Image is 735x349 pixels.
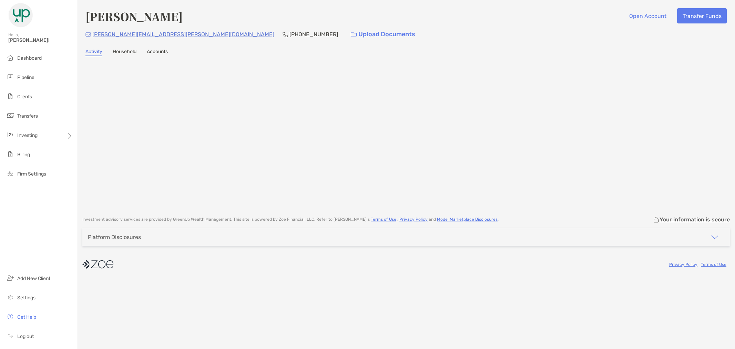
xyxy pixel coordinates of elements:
[6,73,14,81] img: pipeline icon
[17,132,38,138] span: Investing
[701,262,726,267] a: Terms of Use
[17,152,30,158] span: Billing
[6,111,14,120] img: transfers icon
[399,217,428,222] a: Privacy Policy
[17,55,42,61] span: Dashboard
[351,32,357,37] img: button icon
[82,217,499,222] p: Investment advisory services are provided by GreenUp Wealth Management . This site is powered by ...
[8,37,73,43] span: [PERSON_NAME]!
[8,3,33,28] img: Zoe Logo
[85,32,91,37] img: Email Icon
[85,49,102,56] a: Activity
[624,8,672,23] button: Open Account
[6,332,14,340] img: logout icon
[17,314,36,320] span: Get Help
[17,171,46,177] span: Firm Settings
[92,30,274,39] p: [PERSON_NAME][EMAIL_ADDRESS][PERSON_NAME][DOMAIN_NAME]
[677,8,727,23] button: Transfer Funds
[660,216,730,223] p: Your information is secure
[6,150,14,158] img: billing icon
[669,262,697,267] a: Privacy Policy
[82,257,113,272] img: company logo
[6,293,14,301] img: settings icon
[6,312,14,321] img: get-help icon
[88,234,141,240] div: Platform Disclosures
[6,53,14,62] img: dashboard icon
[6,92,14,100] img: clients icon
[17,276,50,281] span: Add New Client
[371,217,396,222] a: Terms of Use
[17,333,34,339] span: Log out
[283,32,288,37] img: Phone Icon
[437,217,498,222] a: Model Marketplace Disclosures
[6,274,14,282] img: add_new_client icon
[17,94,32,100] span: Clients
[289,30,338,39] p: [PHONE_NUMBER]
[6,169,14,178] img: firm-settings icon
[346,27,420,42] a: Upload Documents
[147,49,168,56] a: Accounts
[6,131,14,139] img: investing icon
[17,74,34,80] span: Pipeline
[711,233,719,241] img: icon arrow
[17,295,35,301] span: Settings
[85,8,183,24] h4: [PERSON_NAME]
[17,113,38,119] span: Transfers
[113,49,136,56] a: Household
